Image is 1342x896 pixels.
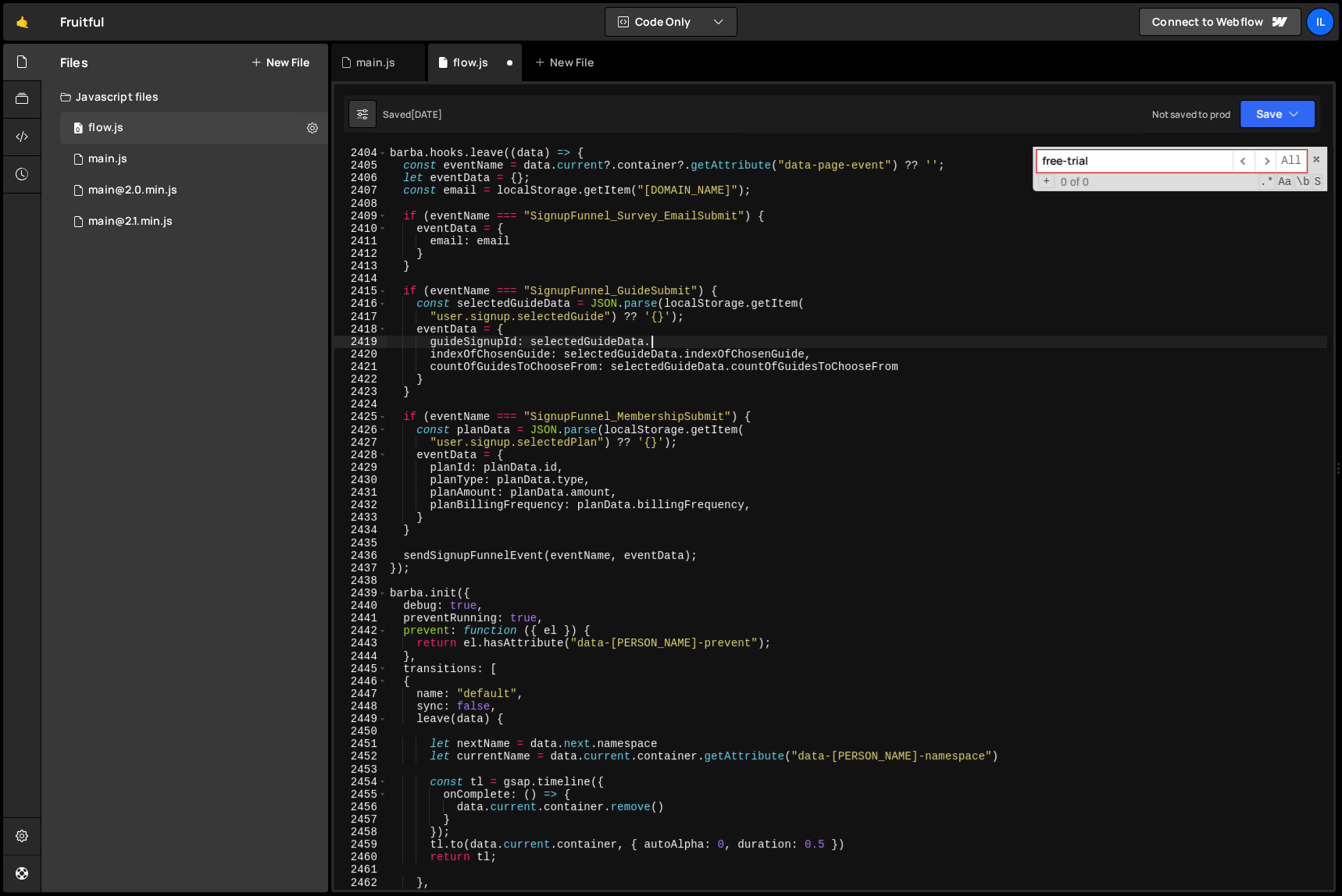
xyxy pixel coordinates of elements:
a: Il [1306,8,1334,36]
div: 2405 [334,159,387,172]
span: 0 of 0 [1055,176,1095,188]
div: 2440 [334,599,387,612]
div: 2406 [334,172,387,184]
span: ​ [1233,150,1255,172]
div: 12077/30059.js [60,175,328,206]
div: 2407 [334,184,387,197]
div: 2419 [334,336,387,348]
button: New File [251,56,309,69]
div: 2421 [334,361,387,373]
div: 2462 [334,876,387,889]
div: 2433 [334,511,387,524]
div: 2438 [334,574,387,587]
button: Save [1240,100,1315,128]
div: 12077/28919.js [60,144,328,175]
div: 2452 [334,750,387,763]
div: 2444 [334,650,387,663]
div: flow.js [88,121,123,135]
div: 2417 [334,311,387,323]
div: 2415 [334,285,387,297]
div: 2431 [334,486,387,499]
div: main.js [356,55,395,70]
div: 2458 [334,826,387,838]
div: 2411 [334,235,387,247]
div: 2459 [334,838,387,851]
span: Whole Word Search [1294,174,1311,190]
div: 2413 [334,260,387,272]
div: 2441 [334,612,387,624]
div: 2447 [334,688,387,700]
div: 2414 [334,272,387,285]
div: 2424 [334,398,387,411]
div: 2426 [334,424,387,436]
div: 2422 [334,373,387,386]
div: 2453 [334,763,387,776]
div: 2412 [334,247,387,260]
div: 2461 [334,863,387,876]
div: 2409 [334,210,387,222]
input: Search for [1037,150,1233,172]
span: 0 [73,123,83,136]
div: 12077/31244.js [60,206,328,237]
div: Javascript files [41,81,328,112]
a: 🤙 [3,3,41,41]
div: 2410 [334,222,387,235]
div: 2430 [334,474,387,486]
span: Search In Selection [1312,174,1322,190]
div: New File [534,55,600,70]
div: 2436 [334,549,387,562]
div: 2457 [334,813,387,826]
div: 2404 [334,147,387,159]
div: 2455 [334,788,387,801]
div: 2427 [334,436,387,449]
span: CaseSensitive Search [1276,174,1293,190]
div: 2408 [334,197,387,210]
div: main@2.0.min.js [88,183,177,197]
div: 2423 [334,386,387,398]
div: 2435 [334,537,387,549]
span: Alt-Enter [1276,150,1307,172]
span: Toggle Replace mode [1038,174,1055,188]
div: flow.js [453,55,488,70]
div: 2450 [334,725,387,738]
div: 2451 [334,738,387,750]
div: 2420 [334,348,387,361]
div: 2445 [334,663,387,675]
div: 2437 [334,562,387,574]
div: Fruitful [60,12,104,31]
div: 2432 [334,499,387,511]
div: 2454 [334,776,387,788]
button: Code Only [605,8,737,36]
span: RegExp Search [1258,174,1275,190]
a: Connect to Webflow [1139,8,1301,36]
div: 2428 [334,449,387,461]
div: 2448 [334,700,387,713]
h2: Files [60,54,88,71]
div: 2434 [334,524,387,536]
div: main.js [88,152,127,166]
div: 2443 [334,637,387,649]
div: 2449 [334,713,387,725]
div: 2416 [334,297,387,310]
div: Saved [383,108,442,121]
div: 2460 [334,851,387,863]
div: 2429 [334,461,387,474]
div: 2439 [334,587,387,599]
div: [DATE] [411,108,442,121]
div: 2418 [334,323,387,336]
div: 2446 [334,675,387,688]
div: 2456 [334,801,387,813]
div: Not saved to prod [1152,108,1230,121]
div: 12077/32195.js [60,112,328,144]
div: 2442 [334,624,387,637]
div: 2425 [334,411,387,423]
div: main@2.1.min.js [88,215,173,229]
span: ​ [1255,150,1276,172]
